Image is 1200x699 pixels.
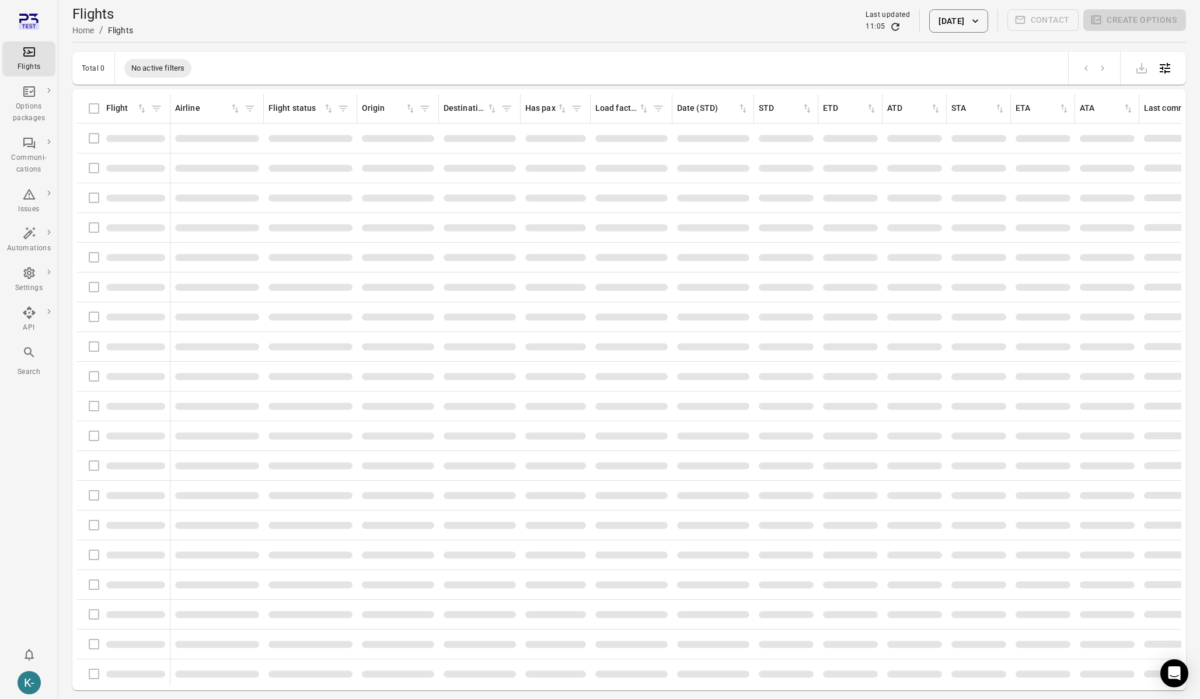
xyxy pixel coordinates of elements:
[7,243,51,254] div: Automations
[82,64,105,72] div: Total 0
[7,61,51,73] div: Flights
[18,671,41,694] div: K-
[866,9,910,21] div: Last updated
[1130,62,1153,73] span: Please make a selection to export
[1078,61,1111,76] nav: pagination navigation
[889,21,901,33] button: Refresh data
[2,184,55,219] a: Issues
[1016,102,1070,115] div: Sort by ETA in ascending order
[2,81,55,128] a: Options packages
[7,204,51,215] div: Issues
[7,152,51,176] div: Communi-cations
[650,100,667,117] span: Filter by load factor
[2,302,55,337] a: API
[7,322,51,334] div: API
[1153,57,1177,80] button: Open table configuration
[7,101,51,124] div: Options packages
[929,9,988,33] button: [DATE]
[1160,659,1188,687] div: Open Intercom Messenger
[2,263,55,298] a: Settings
[416,100,434,117] span: Filter by origin
[1007,9,1079,33] span: Please make a selection to create communications
[13,666,46,699] button: Kristinn - avilabs
[595,102,650,115] div: Sort by load factor in ascending order
[72,23,133,37] nav: Breadcrumbs
[72,5,133,23] h1: Flights
[18,643,41,666] button: Notifications
[444,102,498,115] div: Sort by destination in ascending order
[7,366,51,378] div: Search
[148,100,165,117] span: Filter by flight
[887,102,941,115] div: Sort by ATD in ascending order
[759,102,813,115] div: Sort by STD in ascending order
[866,21,885,33] div: 11:05
[951,102,1006,115] div: Sort by STA in ascending order
[106,102,148,115] div: Sort by flight in ascending order
[677,102,749,115] div: Sort by date (STD) in ascending order
[175,102,241,115] div: Sort by airline in ascending order
[241,100,259,117] span: Filter by airline
[124,62,192,74] span: No active filters
[2,132,55,179] a: Communi-cations
[7,282,51,294] div: Settings
[268,102,334,115] div: Sort by flight status in ascending order
[2,342,55,381] button: Search
[2,41,55,76] a: Flights
[2,223,55,258] a: Automations
[72,26,95,35] a: Home
[334,100,352,117] span: Filter by flight status
[823,102,877,115] div: Sort by ETD in ascending order
[362,102,416,115] div: Sort by origin in ascending order
[568,100,585,117] span: Filter by has pax
[108,25,133,36] div: Flights
[498,100,515,117] span: Filter by destination
[99,23,103,37] li: /
[525,102,568,115] div: Sort by has pax in ascending order
[1080,102,1134,115] div: Sort by ATA in ascending order
[1083,9,1186,33] span: Please make a selection to create an option package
